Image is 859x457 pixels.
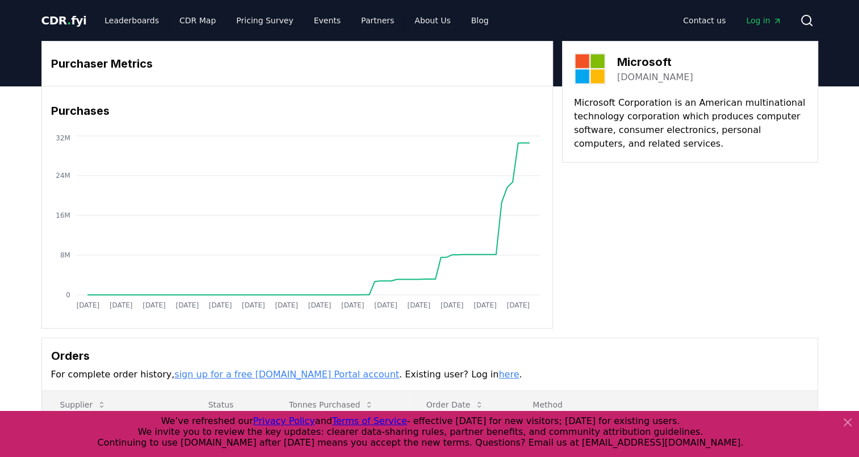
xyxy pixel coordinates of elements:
[66,291,70,299] tspan: 0
[352,10,403,31] a: Partners
[407,301,430,309] tspan: [DATE]
[308,301,331,309] tspan: [DATE]
[41,13,87,28] a: CDR.fyi
[405,10,459,31] a: About Us
[51,347,808,364] h3: Orders
[374,301,397,309] tspan: [DATE]
[523,399,808,410] p: Method
[574,96,806,151] p: Microsoft Corporation is an American multinational technology corporation which produces computer...
[51,102,543,119] h3: Purchases
[305,10,350,31] a: Events
[617,53,693,70] h3: Microsoft
[199,399,262,410] p: Status
[208,301,232,309] tspan: [DATE]
[51,368,808,381] p: For complete order history, . Existing user? Log in .
[242,301,265,309] tspan: [DATE]
[56,172,70,180] tspan: 24M
[170,10,225,31] a: CDR Map
[227,10,302,31] a: Pricing Survey
[95,10,497,31] nav: Main
[417,393,493,416] button: Order Date
[574,53,606,85] img: Microsoft-logo
[462,10,498,31] a: Blog
[280,393,383,416] button: Tonnes Purchased
[56,134,70,142] tspan: 32M
[674,10,735,31] a: Contact us
[737,10,790,31] a: Log in
[95,10,168,31] a: Leaderboards
[67,14,71,27] span: .
[175,301,199,309] tspan: [DATE]
[506,301,530,309] tspan: [DATE]
[674,10,790,31] nav: Main
[60,251,70,259] tspan: 8M
[51,55,543,72] h3: Purchaser Metrics
[498,369,519,380] a: here
[275,301,298,309] tspan: [DATE]
[41,14,87,27] span: CDR fyi
[441,301,464,309] tspan: [DATE]
[174,369,399,380] a: sign up for a free [DOMAIN_NAME] Portal account
[746,15,781,26] span: Log in
[474,301,497,309] tspan: [DATE]
[341,301,364,309] tspan: [DATE]
[143,301,166,309] tspan: [DATE]
[617,70,693,84] a: [DOMAIN_NAME]
[109,301,132,309] tspan: [DATE]
[56,211,70,219] tspan: 16M
[51,393,116,416] button: Supplier
[76,301,99,309] tspan: [DATE]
